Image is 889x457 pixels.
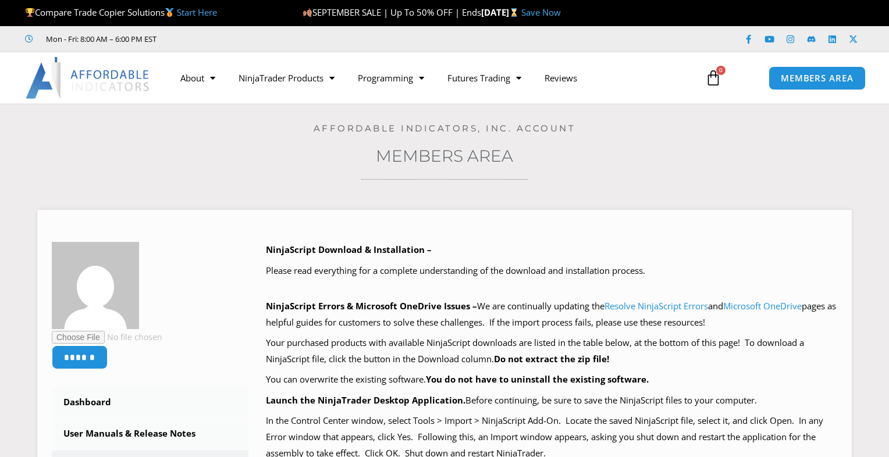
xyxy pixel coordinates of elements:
[769,66,866,90] a: MEMBERS AREA
[43,32,157,46] span: Mon - Fri: 8:00 AM – 6:00 PM EST
[346,65,436,91] a: Programming
[266,392,838,409] p: Before continuing, be sure to save the NinjaScript files to your computer.
[266,335,838,367] p: Your purchased products with available NinjaScript downloads are listed in the table below, at th...
[26,8,34,17] img: 🏆
[177,6,217,18] a: Start Here
[26,57,151,99] img: LogoAI | Affordable Indicators – NinjaTrader
[169,65,227,91] a: About
[604,300,708,312] a: Resolve NinjaScript Errors
[266,372,838,388] p: You can overwrite the existing software.
[481,6,521,18] strong: [DATE]
[303,6,481,18] span: SEPTEMBER SALE | Up To 50% OFF | Ends
[266,244,432,255] b: NinjaScript Download & Installation –
[436,65,533,91] a: Futures Trading
[25,6,217,18] span: Compare Trade Copier Solutions
[52,419,248,449] a: User Manuals & Release Notes
[303,8,312,17] img: 🍂
[227,65,346,91] a: NinjaTrader Products
[266,298,838,331] p: We are continually updating the and pages as helpful guides for customers to solve these challeng...
[266,300,477,312] b: NinjaScript Errors & Microsoft OneDrive Issues –
[169,65,694,91] nav: Menu
[716,66,726,75] span: 0
[165,8,174,17] img: 🥇
[723,300,802,312] a: Microsoft OneDrive
[426,373,649,385] b: You do not have to uninstall the existing software.
[533,65,589,91] a: Reviews
[52,242,139,329] img: 331928c6f424faf6e85deac74ec829530204fce0d3cc36c2049986112a5d47a6
[521,6,561,18] a: Save Now
[510,8,518,17] img: ⌛
[314,123,576,134] a: Affordable Indicators, Inc. Account
[173,33,347,45] iframe: Customer reviews powered by Trustpilot
[266,263,838,279] p: Please read everything for a complete understanding of the download and installation process.
[781,74,854,83] span: MEMBERS AREA
[688,61,739,95] a: 0
[52,387,248,417] a: Dashboard
[494,353,609,365] b: Do not extract the zip file!
[376,146,513,166] a: Members Area
[266,394,465,406] b: Launch the NinjaTrader Desktop Application.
